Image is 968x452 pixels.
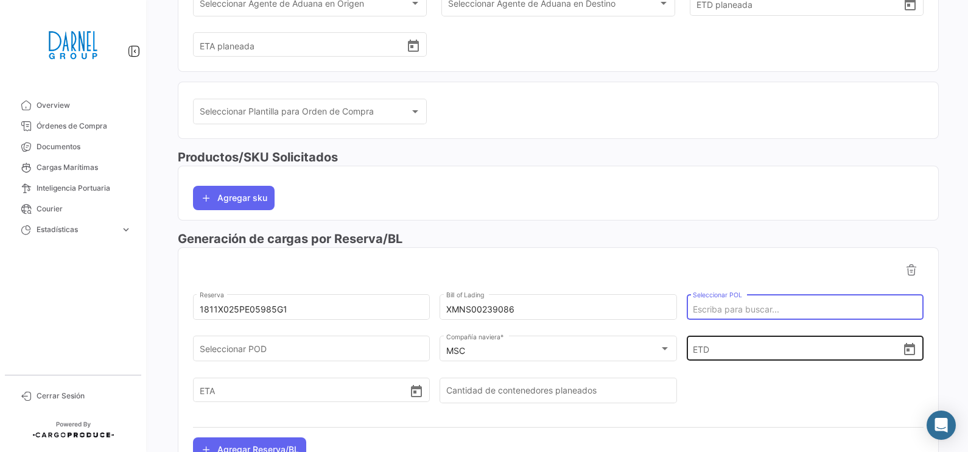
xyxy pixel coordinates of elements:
button: Open calendar [902,342,917,355]
span: Cargas Marítimas [37,162,132,173]
a: Órdenes de Compra [10,116,136,136]
span: Estadísticas [37,224,116,235]
span: Seleccionar Agente de Aduana en Origen [200,1,410,11]
input: Escriba para buscar... [693,305,917,315]
a: Overview [10,95,136,116]
img: 01997e35-fb34-43e5-9c25-aacad96cbbce.png [43,15,103,76]
mat-select-trigger: MSC [446,345,465,356]
a: Documentos [10,136,136,157]
span: Inteligencia Portuaria [37,183,132,194]
button: Agregar sku [193,186,275,210]
button: Open calendar [409,384,424,397]
span: Documentos [37,141,132,152]
h3: Productos/SKU Solicitados [178,149,939,166]
a: Inteligencia Portuaria [10,178,136,199]
a: Cargas Marítimas [10,157,136,178]
div: Abrir Intercom Messenger [927,411,956,440]
span: Overview [37,100,132,111]
span: expand_more [121,224,132,235]
span: Seleccionar Plantilla para Orden de Compra [200,109,410,119]
h3: Generación de cargas por Reserva/BL [178,230,939,247]
span: Cerrar Sesión [37,390,132,401]
span: Courier [37,203,132,214]
a: Courier [10,199,136,219]
span: Seleccionar Agente de Aduana en Destino [448,1,658,11]
button: Open calendar [406,38,421,52]
span: Órdenes de Compra [37,121,132,132]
